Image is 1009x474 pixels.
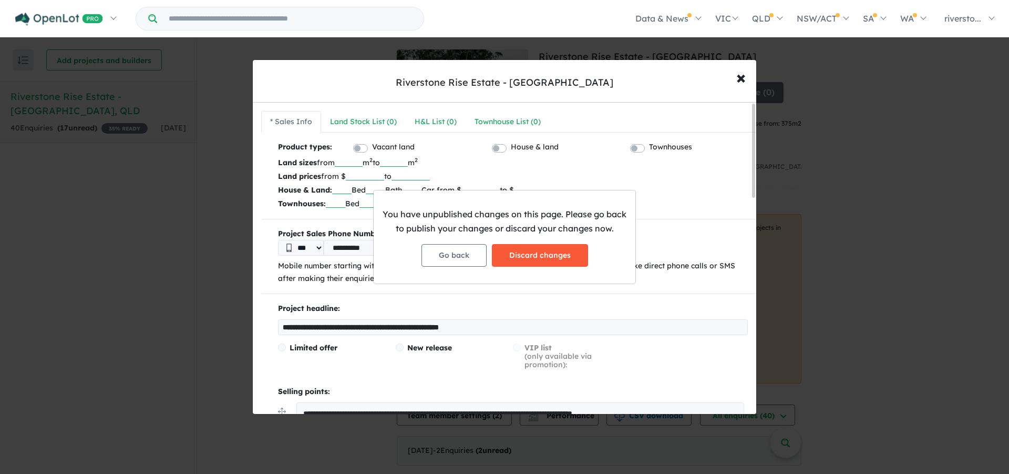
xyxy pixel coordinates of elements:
span: riversto... [944,13,981,24]
button: Discard changes [492,244,588,267]
button: Go back [421,244,487,267]
img: Openlot PRO Logo White [15,13,103,26]
p: You have unpublished changes on this page. Please go back to publish your changes or discard your... [382,207,627,236]
input: Try estate name, suburb, builder or developer [159,7,421,30]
